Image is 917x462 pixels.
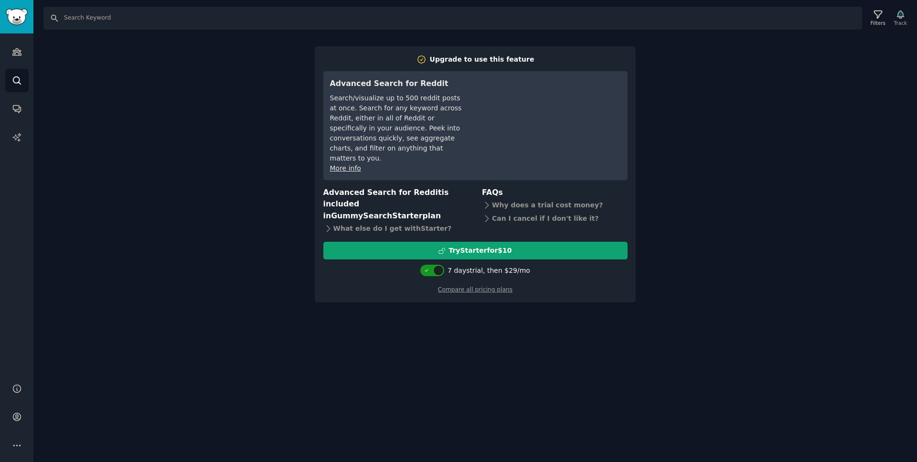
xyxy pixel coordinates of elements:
button: TryStarterfor$10 [323,242,628,259]
div: Can I cancel if I don't like it? [482,212,628,225]
h3: Advanced Search for Reddit is included in plan [323,187,469,222]
div: Filters [871,20,885,26]
div: What else do I get with Starter ? [323,222,469,235]
iframe: YouTube video player [478,78,621,150]
input: Search Keyword [43,7,862,30]
div: Why does a trial cost money? [482,198,628,212]
h3: FAQs [482,187,628,199]
div: Upgrade to use this feature [430,54,534,64]
a: Compare all pricing plans [438,286,512,293]
div: Try Starter for $10 [448,246,512,256]
h3: Advanced Search for Reddit [330,78,464,90]
span: GummySearch Starter [331,211,422,220]
div: 7 days trial, then $ 29 /mo [448,266,530,276]
img: GummySearch logo [6,9,28,25]
a: More info [330,164,361,172]
div: Search/visualize up to 500 reddit posts at once. Search for any keyword across Reddit, either in ... [330,93,464,163]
